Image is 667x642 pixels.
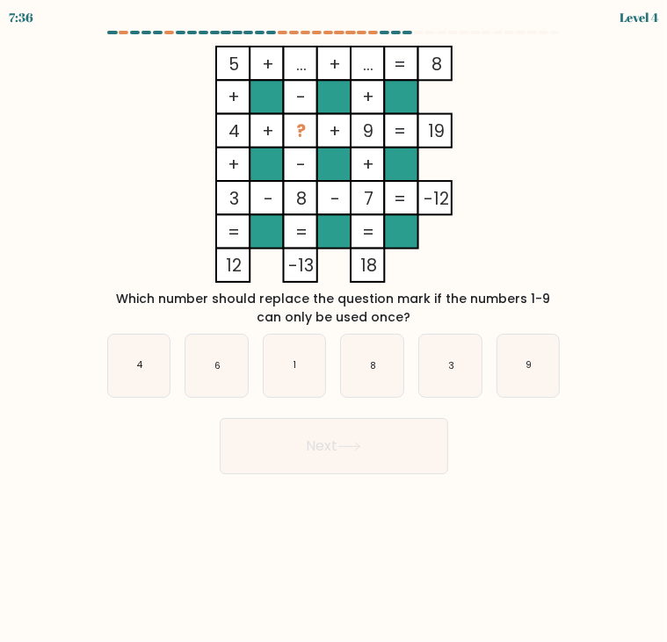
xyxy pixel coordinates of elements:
tspan: - [263,187,272,211]
tspan: + [228,85,240,109]
tspan: = [394,53,406,76]
tspan: -13 [288,254,314,278]
tspan: 9 [363,119,373,143]
div: Level 4 [620,8,658,26]
tspan: - [296,153,306,177]
tspan: - [296,85,306,109]
tspan: = [394,187,406,211]
tspan: 8 [431,53,441,76]
tspan: + [228,153,240,177]
tspan: + [362,153,374,177]
tspan: -12 [424,187,449,211]
tspan: + [329,119,341,143]
tspan: 3 [228,187,238,211]
div: 7:36 [9,8,33,26]
tspan: 8 [295,187,306,211]
button: Next [220,418,448,474]
tspan: ... [363,53,373,76]
tspan: ? [296,119,306,143]
text: 6 [214,359,221,372]
tspan: 5 [228,53,239,76]
tspan: + [362,85,374,109]
tspan: - [330,187,339,211]
text: 4 [137,359,143,372]
text: 8 [370,359,376,372]
tspan: + [262,53,274,76]
tspan: 18 [359,254,376,278]
tspan: 7 [363,187,373,211]
tspan: + [329,53,341,76]
tspan: = [362,220,374,244]
tspan: 12 [226,254,242,278]
tspan: + [262,119,274,143]
tspan: ... [295,53,306,76]
text: 9 [526,359,532,372]
div: Which number should replace the question mark if the numbers 1-9 can only be used once? [104,290,564,327]
text: 3 [448,359,454,372]
tspan: 4 [228,119,239,143]
tspan: = [394,119,406,143]
tspan: = [294,220,307,244]
tspan: = [228,220,240,244]
tspan: 19 [428,119,445,143]
text: 1 [294,359,296,372]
